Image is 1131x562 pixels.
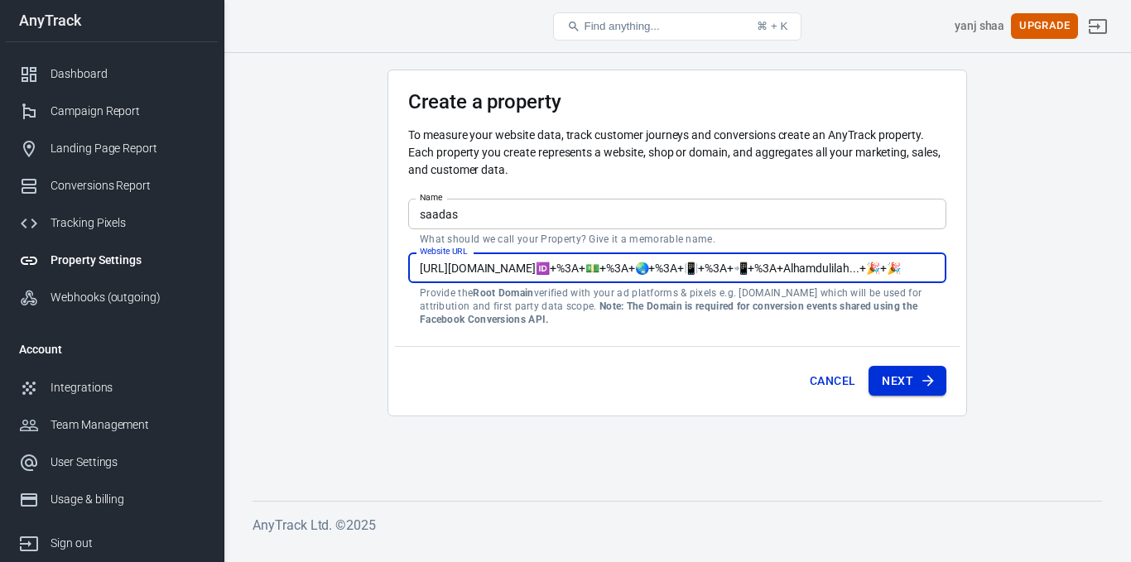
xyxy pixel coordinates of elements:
[803,366,862,396] button: Cancel
[51,289,205,306] div: Webhooks (outgoing)
[6,369,218,406] a: Integrations
[6,444,218,481] a: User Settings
[51,214,205,232] div: Tracking Pixels
[6,93,218,130] a: Campaign Report
[253,515,1102,536] h6: AnyTrack Ltd. © 2025
[757,20,787,32] div: ⌘ + K
[51,177,205,195] div: Conversions Report
[51,65,205,83] div: Dashboard
[420,245,468,257] label: Website URL
[1078,7,1118,46] a: Sign out
[6,481,218,518] a: Usage & billing
[420,286,935,326] p: Provide the verified with your ad platforms & pixels e.g. [DOMAIN_NAME] which will be used for at...
[6,329,218,369] li: Account
[6,167,218,204] a: Conversions Report
[51,491,205,508] div: Usage & billing
[420,233,935,246] p: What should we call your Property? Give it a memorable name.
[51,535,205,552] div: Sign out
[6,279,218,316] a: Webhooks (outgoing)
[553,12,801,41] button: Find anything...⌘ + K
[408,90,946,113] h3: Create a property
[51,454,205,471] div: User Settings
[408,199,946,229] input: Your Website Name
[51,140,205,157] div: Landing Page Report
[408,127,946,179] p: To measure your website data, track customer journeys and conversions create an AnyTrack property...
[408,252,946,283] input: example.com
[51,416,205,434] div: Team Management
[51,379,205,396] div: Integrations
[955,17,1005,35] div: Account id: 6f1Ifgwd
[6,13,218,28] div: AnyTrack
[51,103,205,120] div: Campaign Report
[420,191,443,204] label: Name
[6,518,218,562] a: Sign out
[6,242,218,279] a: Property Settings
[1011,13,1078,39] button: Upgrade
[869,366,946,396] button: Next
[6,130,218,167] a: Landing Page Report
[584,20,659,32] span: Find anything...
[6,204,218,242] a: Tracking Pixels
[420,300,917,325] strong: Note: The Domain is required for conversion events shared using the Facebook Conversions API.
[473,287,533,299] strong: Root Domain
[51,252,205,269] div: Property Settings
[6,55,218,93] a: Dashboard
[6,406,218,444] a: Team Management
